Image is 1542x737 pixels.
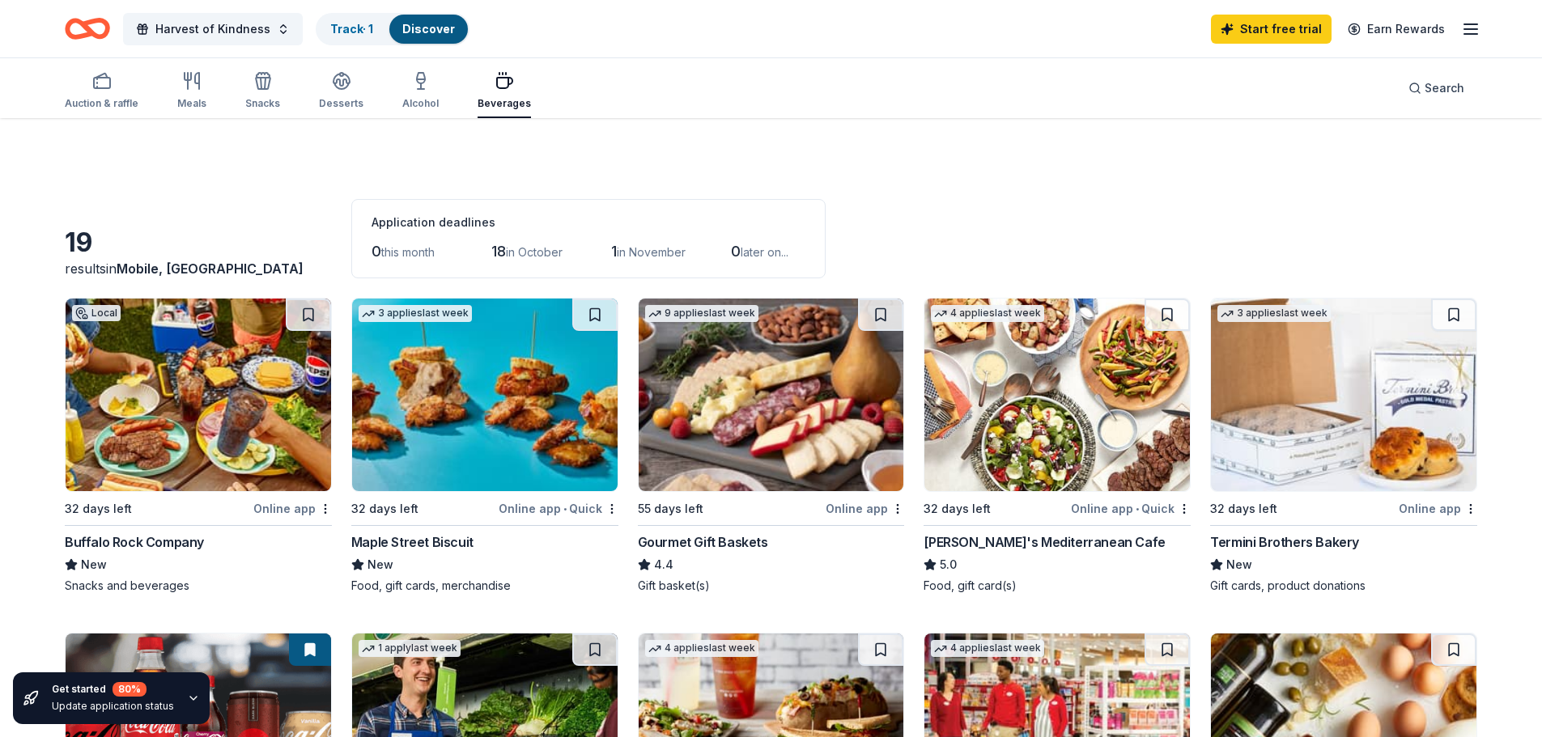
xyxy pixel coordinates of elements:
div: Online app [1399,498,1477,519]
div: Local [72,305,121,321]
div: 4 applies last week [645,640,758,657]
img: Image for Maple Street Biscuit [352,299,618,491]
span: • [563,502,567,515]
div: Alcohol [402,97,439,110]
div: Beverages [478,97,531,110]
div: Online app [826,498,904,519]
div: Desserts [319,97,363,110]
span: 0 [731,243,741,260]
div: 3 applies last week [359,305,472,322]
div: Online app Quick [1071,498,1191,519]
div: Snacks and beverages [65,578,332,594]
span: in [106,260,304,277]
div: 32 days left [351,499,418,519]
div: Get started [52,682,174,697]
span: • [1136,502,1139,515]
div: 1 apply last week [359,640,461,657]
button: Beverages [478,65,531,118]
span: 0 [372,243,381,260]
div: Gourmet Gift Baskets [638,532,768,552]
div: Auction & raffle [65,97,138,110]
a: Track· 1 [330,22,373,36]
span: Harvest of Kindness [155,19,270,39]
button: Auction & raffle [65,65,138,118]
div: 32 days left [1210,499,1277,519]
a: Discover [402,22,455,36]
button: Alcohol [402,65,439,118]
button: Harvest of Kindness [123,13,303,45]
div: Update application status [52,700,174,713]
span: Search [1425,78,1464,98]
div: 19 [65,227,332,259]
img: Image for Taziki's Mediterranean Cafe [924,299,1190,491]
button: Desserts [319,65,363,118]
a: Start free trial [1211,15,1332,44]
span: Mobile, [GEOGRAPHIC_DATA] [117,260,304,277]
span: 1 [611,243,617,260]
span: 4.4 [654,555,673,574]
span: New [81,555,107,574]
span: New [367,555,393,574]
div: Termini Brothers Bakery [1210,532,1359,552]
div: 3 applies last week [1217,305,1331,322]
a: Earn Rewards [1338,15,1455,44]
a: Image for Termini Brothers Bakery3 applieslast week32 days leftOnline appTermini Brothers BakeryN... [1210,298,1477,594]
span: 5.0 [940,555,957,574]
button: Snacks [245,65,280,118]
button: Track· 1Discover [316,13,469,45]
img: Image for Buffalo Rock Company [66,299,331,491]
div: 4 applies last week [931,305,1044,322]
div: 55 days left [638,499,703,519]
span: 18 [491,243,506,260]
div: Snacks [245,97,280,110]
div: Buffalo Rock Company [65,532,204,552]
div: 4 applies last week [931,640,1044,657]
div: Meals [177,97,206,110]
div: 32 days left [924,499,991,519]
button: Search [1395,72,1477,104]
a: Image for Taziki's Mediterranean Cafe4 applieslast week32 days leftOnline app•Quick[PERSON_NAME]'... [924,298,1191,594]
a: Image for Maple Street Biscuit3 applieslast week32 days leftOnline app•QuickMaple Street BiscuitN... [351,298,618,594]
img: Image for Gourmet Gift Baskets [639,299,904,491]
img: Image for Termini Brothers Bakery [1211,299,1476,491]
a: Image for Gourmet Gift Baskets9 applieslast week55 days leftOnline appGourmet Gift Baskets4.4Gift... [638,298,905,594]
div: results [65,259,332,278]
div: Gift cards, product donations [1210,578,1477,594]
button: Meals [177,65,206,118]
div: Application deadlines [372,213,805,232]
div: Maple Street Biscuit [351,532,474,552]
div: Food, gift cards, merchandise [351,578,618,594]
a: Image for Buffalo Rock CompanyLocal32 days leftOnline appBuffalo Rock CompanyNewSnacks and beverages [65,298,332,594]
a: Home [65,10,110,48]
div: Food, gift card(s) [924,578,1191,594]
span: in November [617,245,686,259]
div: 32 days left [65,499,132,519]
span: later on... [741,245,788,259]
div: 80 % [113,682,147,697]
span: in October [506,245,563,259]
div: Online app [253,498,332,519]
div: 9 applies last week [645,305,758,322]
div: Online app Quick [499,498,618,519]
span: New [1226,555,1252,574]
div: Gift basket(s) [638,578,905,594]
span: this month [381,245,435,259]
div: [PERSON_NAME]'s Mediterranean Cafe [924,532,1165,552]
